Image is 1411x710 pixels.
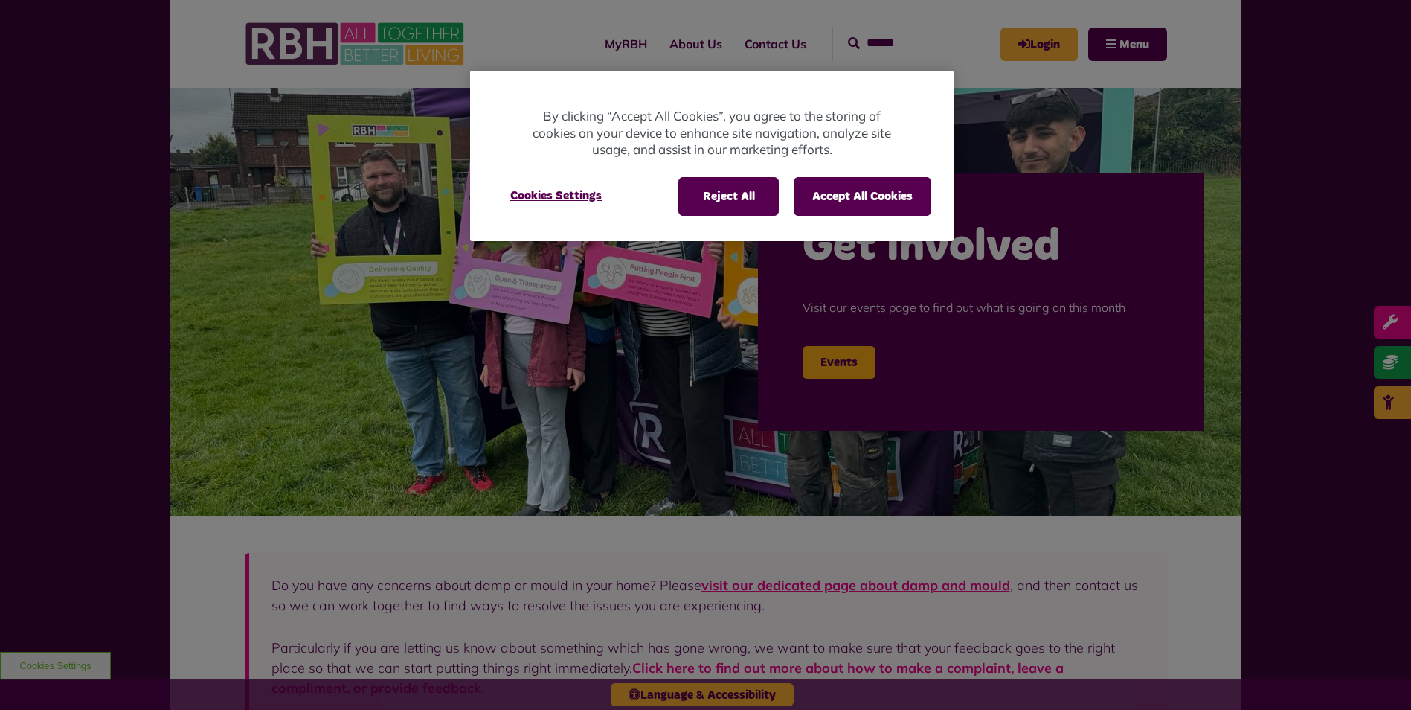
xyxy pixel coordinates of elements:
div: Privacy [470,71,954,241]
button: Reject All [678,177,779,216]
div: Cookie banner [470,71,954,241]
button: Cookies Settings [492,177,620,214]
button: Accept All Cookies [794,177,931,216]
p: By clicking “Accept All Cookies”, you agree to the storing of cookies on your device to enhance s... [530,108,894,159]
